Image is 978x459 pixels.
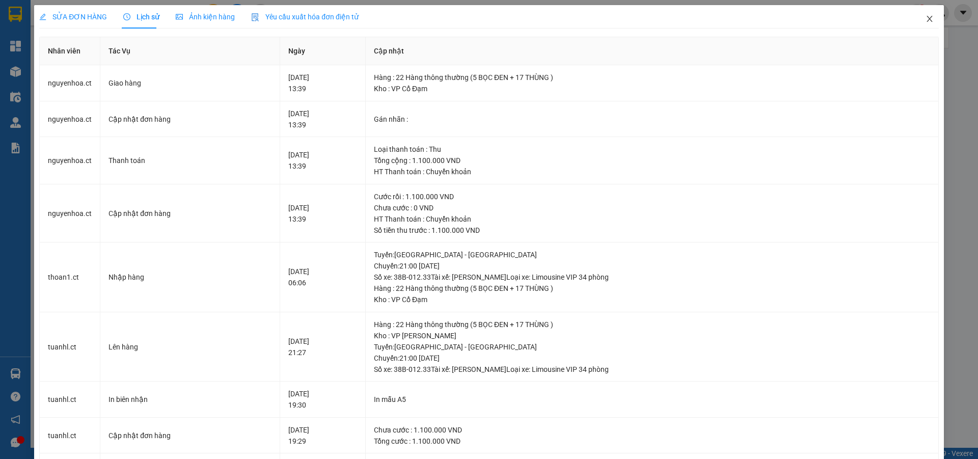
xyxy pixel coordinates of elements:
div: Gán nhãn : [374,114,930,125]
span: picture [176,13,183,20]
td: nguyenhoa.ct [40,101,100,138]
td: thoan1.ct [40,242,100,312]
div: Chưa cước : 1.100.000 VND [374,424,930,436]
td: tuanhl.ct [40,418,100,454]
span: SỬA ĐƠN HÀNG [39,13,107,21]
div: In mẫu A5 [374,394,930,405]
th: Cập nhật [366,37,939,65]
div: Kho : VP Cổ Đạm [374,83,930,94]
div: [DATE] 21:27 [288,336,357,358]
div: Kho : VP [PERSON_NAME] [374,330,930,341]
td: nguyenhoa.ct [40,184,100,243]
div: HT Thanh toán : Chuyển khoản [374,166,930,177]
div: Tổng cộng : 1.100.000 VND [374,155,930,166]
span: clock-circle [123,13,130,20]
td: nguyenhoa.ct [40,65,100,101]
span: close [926,15,934,23]
span: edit [39,13,46,20]
td: tuanhl.ct [40,312,100,382]
div: [DATE] 06:06 [288,266,357,288]
span: Yêu cầu xuất hóa đơn điện tử [251,13,359,21]
div: Tuyến : [GEOGRAPHIC_DATA] - [GEOGRAPHIC_DATA] Chuyến: 21:00 [DATE] Số xe: 38B-012.33 Tài xế: [PER... [374,249,930,283]
th: Tác Vụ [100,37,280,65]
div: [DATE] 13:39 [288,72,357,94]
div: Nhập hàng [108,272,271,283]
div: Kho : VP Cổ Đạm [374,294,930,305]
img: icon [251,13,259,21]
div: [DATE] 13:39 [288,149,357,172]
div: Giao hàng [108,77,271,89]
div: Hàng : 22 Hàng thông thường (5 BỌC ĐEN + 17 THÙNG ) [374,283,930,294]
span: Lịch sử [123,13,159,21]
span: Ảnh kiện hàng [176,13,235,21]
td: tuanhl.ct [40,382,100,418]
th: Ngày [280,37,366,65]
div: [DATE] 13:39 [288,108,357,130]
div: Cập nhật đơn hàng [108,114,271,125]
div: Tổng cước : 1.100.000 VND [374,436,930,447]
th: Nhân viên [40,37,100,65]
div: Cập nhật đơn hàng [108,430,271,441]
div: Thanh toán [108,155,271,166]
div: In biên nhận [108,394,271,405]
button: Close [915,5,944,34]
div: [DATE] 19:29 [288,424,357,447]
div: Loại thanh toán : Thu [374,144,930,155]
div: Cước rồi : 1.100.000 VND [374,191,930,202]
div: Cập nhật đơn hàng [108,208,271,219]
div: Số tiền thu trước : 1.100.000 VND [374,225,930,236]
div: Tuyến : [GEOGRAPHIC_DATA] - [GEOGRAPHIC_DATA] Chuyến: 21:00 [DATE] Số xe: 38B-012.33 Tài xế: [PER... [374,341,930,375]
div: HT Thanh toán : Chuyển khoản [374,213,930,225]
td: nguyenhoa.ct [40,137,100,184]
div: Chưa cước : 0 VND [374,202,930,213]
div: Hàng : 22 Hàng thông thường (5 BỌC ĐEN + 17 THÙNG ) [374,319,930,330]
div: [DATE] 13:39 [288,202,357,225]
div: [DATE] 19:30 [288,388,357,411]
div: Hàng : 22 Hàng thông thường (5 BỌC ĐEN + 17 THÙNG ) [374,72,930,83]
div: Lên hàng [108,341,271,353]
